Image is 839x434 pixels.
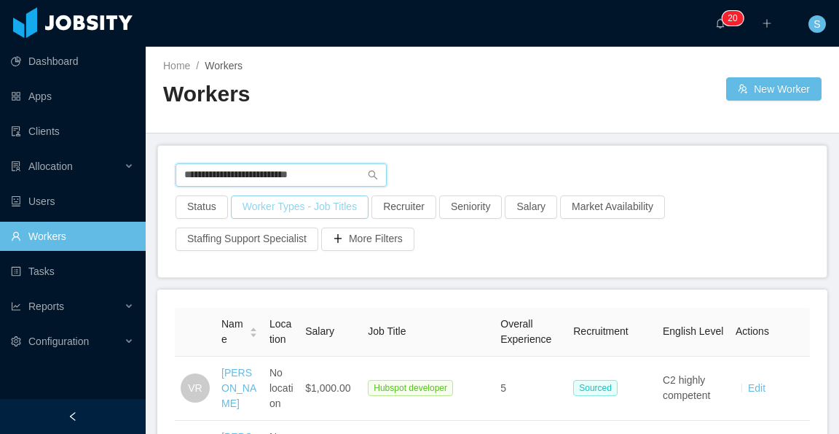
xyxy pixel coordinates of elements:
a: Edit [748,382,765,394]
div: Sort [249,325,258,336]
span: S [814,15,820,33]
i: icon: plus [762,18,772,28]
i: icon: bell [715,18,725,28]
i: icon: search [368,170,378,180]
i: icon: solution [11,161,21,171]
i: icon: caret-down [249,331,257,336]
button: Salary [505,195,557,219]
p: 2 [728,11,733,26]
button: Seniority [439,195,502,219]
span: Recruitment [573,325,628,337]
i: icon: line-chart [11,301,21,311]
a: Home [163,60,190,71]
span: $1,000.00 [305,382,350,394]
span: Job Title [368,325,406,337]
a: icon: userWorkers [11,222,134,251]
td: No location [264,357,299,421]
i: icon: caret-up [249,326,257,330]
span: Overall Experience [500,318,551,345]
a: Sourced [573,381,623,393]
p: 0 [733,11,738,26]
button: Worker Types - Job Titles [231,195,369,219]
td: 5 [495,357,567,421]
sup: 20 [722,11,743,26]
button: icon: usergroup-addNew Worker [726,77,822,101]
span: Actions [736,325,769,337]
span: / [196,60,199,71]
td: C2 highly competent [657,357,730,421]
a: icon: auditClients [11,117,134,146]
button: Recruiter [371,195,436,219]
a: [PERSON_NAME] [221,367,256,409]
span: Allocation [28,160,73,172]
button: Market Availability [560,195,665,219]
span: Sourced [573,380,618,396]
span: Name [221,317,243,347]
span: VR [188,373,202,403]
h2: Workers [163,80,492,109]
i: icon: setting [11,336,21,346]
button: Status [176,195,228,219]
span: Configuration [28,336,89,347]
a: icon: appstoreApps [11,82,134,111]
a: icon: robotUsers [11,187,134,216]
span: Workers [205,60,243,71]
span: Hubspot developer [368,380,453,396]
button: icon: plusMore Filters [321,228,414,251]
a: icon: profileTasks [11,257,134,286]
a: icon: pie-chartDashboard [11,47,134,76]
span: Salary [305,325,334,337]
span: Location [269,318,291,345]
span: English Level [663,325,723,337]
button: Staffing Support Specialist [176,228,318,251]
span: Reports [28,301,64,312]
